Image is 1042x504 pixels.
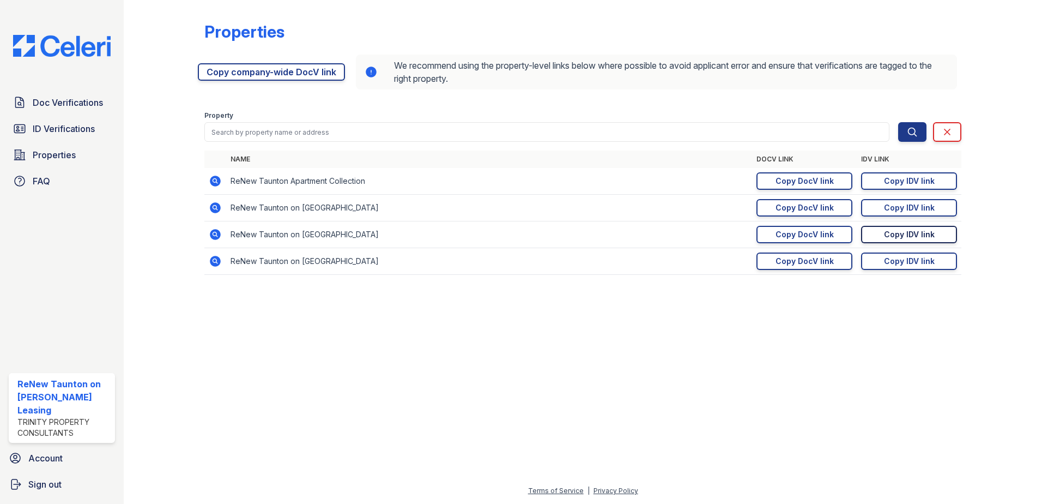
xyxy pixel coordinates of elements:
th: Name [226,151,752,168]
div: Copy DocV link [776,176,834,187]
a: Privacy Policy [593,487,638,495]
div: Trinity Property Consultants [17,417,111,439]
a: Copy IDV link [861,199,957,217]
span: FAQ [33,175,50,188]
td: ReNew Taunton on [GEOGRAPHIC_DATA] [226,221,752,248]
span: Account [28,452,63,465]
td: ReNew Taunton Apartment Collection [226,168,752,195]
span: Sign out [28,478,62,491]
span: Doc Verifications [33,96,103,109]
a: Copy company-wide DocV link [198,63,345,81]
th: DocV Link [752,151,857,168]
a: Copy DocV link [756,226,852,243]
span: ID Verifications [33,122,95,135]
div: We recommend using the property-level links below where possible to avoid applicant error and ens... [356,55,957,89]
a: Properties [9,144,115,166]
div: Copy DocV link [776,202,834,213]
div: Copy IDV link [884,229,935,240]
div: Copy IDV link [884,202,935,213]
a: ID Verifications [9,118,115,140]
a: Copy IDV link [861,226,957,243]
img: CE_Logo_Blue-a8612792a0a2168367f1c8372b55b34899dd931a85d93a1a3d3e32e68fde9ad4.png [4,35,119,57]
td: ReNew Taunton on [GEOGRAPHIC_DATA] [226,248,752,275]
td: ReNew Taunton on [GEOGRAPHIC_DATA] [226,195,752,221]
a: Copy DocV link [756,199,852,217]
a: Doc Verifications [9,92,115,113]
label: Property [204,111,233,120]
a: FAQ [9,170,115,192]
a: Copy IDV link [861,253,957,270]
div: Copy DocV link [776,229,834,240]
div: Properties [204,22,284,41]
div: ReNew Taunton on [PERSON_NAME] Leasing [17,377,111,417]
a: Account [4,447,119,469]
th: IDV Link [857,151,961,168]
div: Copy DocV link [776,256,834,267]
a: Copy IDV link [861,172,957,190]
div: Copy IDV link [884,176,935,187]
a: Terms of Service [528,487,584,495]
div: | [587,487,590,495]
a: Copy DocV link [756,253,852,270]
div: Copy IDV link [884,256,935,267]
span: Properties [33,148,76,161]
a: Copy DocV link [756,172,852,190]
a: Sign out [4,473,119,495]
input: Search by property name or address [204,122,889,142]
